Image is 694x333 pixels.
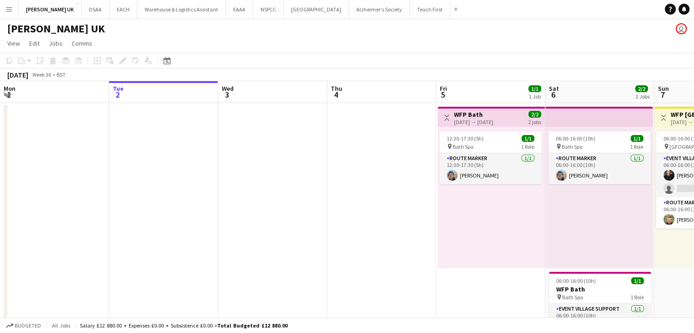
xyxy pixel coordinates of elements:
div: Salary £12 880.00 + Expenses £0.00 + Subsistence £0.00 = [80,322,287,329]
span: 1 Role [630,143,643,150]
button: DSAA [82,0,110,18]
span: 1 Role [521,143,534,150]
span: 1/1 [631,135,643,142]
app-card-role: Route Marker1/106:00-16:00 (10h)[PERSON_NAME] [548,153,651,184]
h3: WFP Bath [454,110,493,119]
span: 2 [111,89,124,100]
button: Alzheimer's Society [349,0,410,18]
button: [PERSON_NAME] UK [19,0,82,18]
span: Week 36 [30,71,53,78]
app-job-card: 12:30-17:30 (5h)1/1 Bath Spa1 RoleRoute Marker1/112:30-17:30 (5h)[PERSON_NAME] [439,131,542,184]
button: EAAA [226,0,253,18]
div: 2 jobs [528,118,541,125]
div: BST [57,71,66,78]
span: 1/1 [631,277,644,284]
span: 7 [657,89,669,100]
app-user-avatar: Emma Butler [676,23,687,34]
span: 06:00-16:00 (10h) [556,135,595,142]
span: 1/1 [528,85,541,92]
span: 1 [2,89,16,100]
span: 12:30-17:30 (5h) [447,135,484,142]
span: 2/2 [635,85,648,92]
span: Jobs [49,39,63,47]
span: Wed [222,84,234,93]
span: Thu [331,84,342,93]
button: EACH [110,0,137,18]
span: Comms [72,39,92,47]
span: Bath Spa [453,143,474,150]
h1: [PERSON_NAME] UK [7,22,105,36]
button: Warehouse & Logistics Assistant [137,0,226,18]
a: Jobs [45,37,66,49]
a: View [4,37,24,49]
span: Sat [549,84,559,93]
div: 1 Job [529,93,541,100]
span: Sun [658,84,669,93]
span: Edit [29,39,40,47]
span: 4 [329,89,342,100]
span: All jobs [50,322,72,329]
a: Comms [68,37,96,49]
span: 1/1 [522,135,534,142]
span: Fri [440,84,447,93]
button: [GEOGRAPHIC_DATA] [284,0,349,18]
span: 3 [220,89,234,100]
button: Budgeted [5,321,42,331]
span: 2/2 [528,111,541,118]
button: Teach First [410,0,450,18]
span: View [7,39,20,47]
a: Edit [26,37,43,49]
button: NSPCC [253,0,284,18]
span: Bath Spa [562,294,583,301]
app-job-card: 06:00-16:00 (10h)1/1 Bath Spa1 RoleRoute Marker1/106:00-16:00 (10h)[PERSON_NAME] [548,131,651,184]
span: 06:00-16:00 (10h) [556,277,596,284]
span: Bath Spa [562,143,583,150]
span: Budgeted [15,323,41,329]
div: [DATE] → [DATE] [454,119,493,125]
span: 6 [548,89,559,100]
span: Mon [4,84,16,93]
span: Total Budgeted £12 880.00 [217,322,287,329]
div: [DATE] [7,70,28,79]
span: Tue [113,84,124,93]
span: 5 [438,89,447,100]
div: 2 Jobs [636,93,650,100]
app-card-role: Route Marker1/112:30-17:30 (5h)[PERSON_NAME] [439,153,542,184]
h3: WFP Bath [549,285,651,293]
span: 1 Role [631,294,644,301]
